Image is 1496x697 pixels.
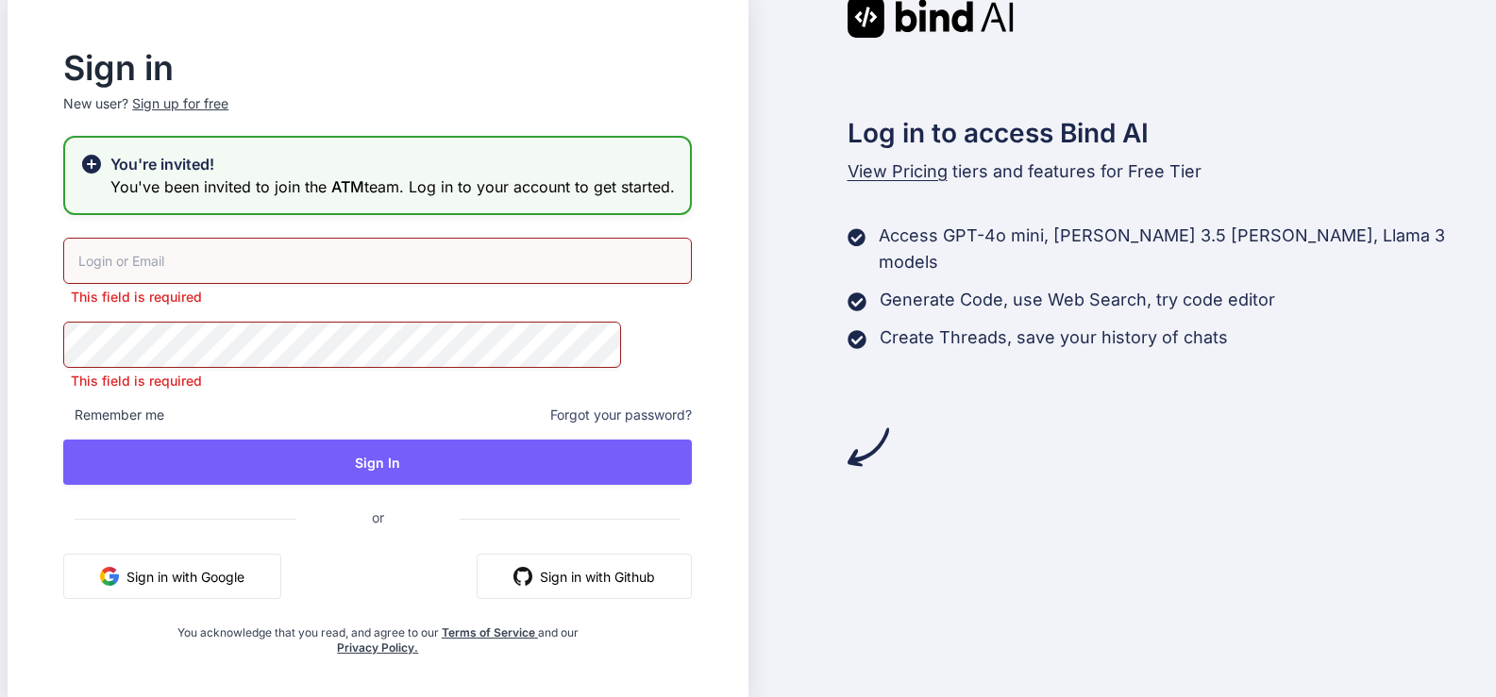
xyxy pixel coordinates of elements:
[100,567,119,586] img: google
[168,614,587,656] div: You acknowledge that you read, and agree to our and our
[63,372,692,390] p: This field is required
[442,625,538,639] a: Terms of Service
[63,238,692,284] input: Login or Email
[331,177,364,196] span: ATM
[132,94,228,113] div: Sign up for free
[63,94,692,136] p: New user?
[848,158,1489,185] p: tiers and features for Free Tier
[880,287,1275,313] p: Generate Code, use Web Search, try code editor
[63,53,692,83] h2: Sign in
[879,223,1488,275] p: Access GPT-4o mini, [PERSON_NAME] 3.5 [PERSON_NAME], Llama 3 models
[513,567,532,586] img: github
[63,288,692,307] p: This field is required
[848,426,889,468] img: arrow
[880,324,1228,351] p: Create Threads, save your history of chats
[848,113,1489,153] h2: Log in to access Bind AI
[337,640,418,655] a: Privacy Policy.
[63,440,692,485] button: Sign In
[110,153,675,175] h2: You're invited!
[296,494,460,540] span: or
[63,406,164,424] span: Remember me
[477,554,692,599] button: Sign in with Github
[550,406,692,424] span: Forgot your password?
[848,161,948,181] span: View Pricing
[110,175,675,198] h3: You've been invited to join the team. Log in to your account to get started.
[63,554,281,599] button: Sign in with Google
